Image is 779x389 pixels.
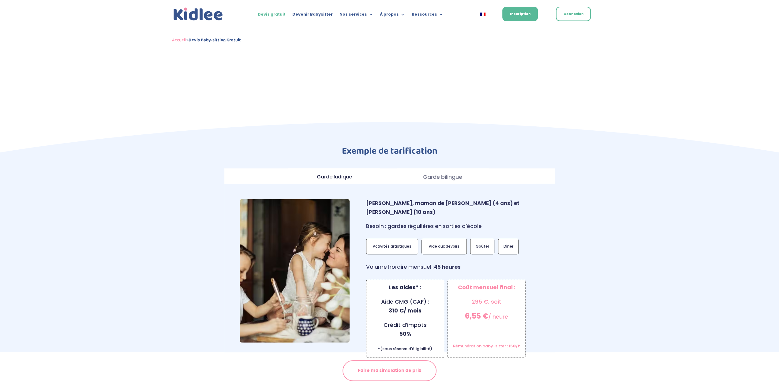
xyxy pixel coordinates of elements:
[378,346,432,352] span: *(sous réserve d’éligibilité)
[474,242,491,251] p: Goûter
[369,321,441,344] p: Crédit d’impôts
[425,242,463,251] p: Aide aux devoirs
[465,311,488,321] strong: 6,55 €
[556,7,591,21] a: Connexion
[451,312,522,327] p: / heure
[434,263,461,271] strong: 45 heures
[389,283,421,291] strong: Les aides* :
[380,12,405,19] a: À propos
[339,12,373,19] a: Nos services
[172,6,224,22] img: logo_kidlee_bleu
[412,12,443,19] a: Ressources
[399,330,411,338] strong: 50%
[369,297,441,321] p: Aide CMG (CAF) :
[451,297,522,312] p: 295 €, soit
[172,6,224,22] a: Kidlee Logo
[189,36,241,44] strong: Devis Baby-sitting Gratuit
[172,36,241,44] span: »
[389,307,421,314] strong: 310 €/ mois
[240,337,350,344] picture: devis 2
[502,7,538,21] a: Inscription
[369,242,415,251] p: Activités artistiques
[343,360,436,381] a: Faire ma simulation de prix
[366,200,519,216] strong: [PERSON_NAME], maman de [PERSON_NAME] (4 ans) et [PERSON_NAME] (10 ans)
[480,13,485,16] img: Français
[501,242,515,251] p: Dîner
[366,222,539,231] p: Besoin : gardes régulières en sorties d’école
[453,343,520,349] span: Rémunération baby-sitter : 15€/h
[288,173,380,181] p: Garde ludique
[458,283,515,291] strong: Coût mensuel final :
[292,12,333,19] a: Devenir Babysitter
[366,263,539,271] p: Volume horaire mensuel :
[258,12,286,19] a: Devis gratuit
[172,36,186,44] a: Accueil
[224,147,555,159] h2: Exemple de tarification
[397,173,489,181] p: Garde bilingue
